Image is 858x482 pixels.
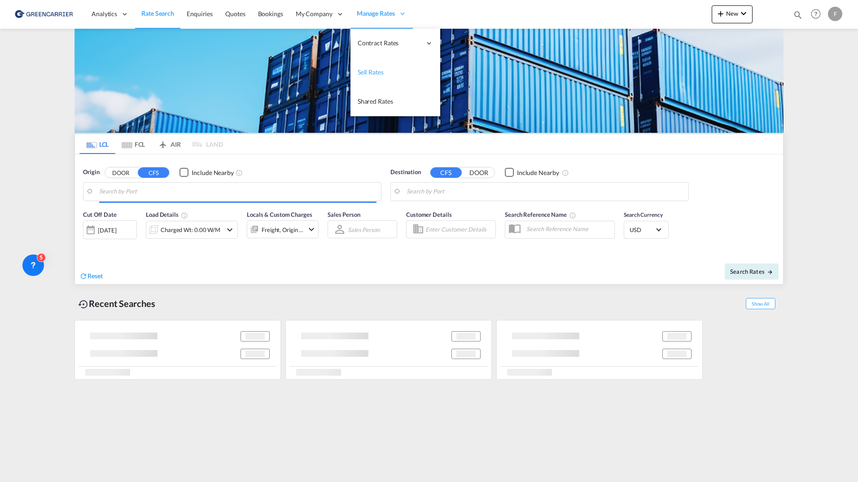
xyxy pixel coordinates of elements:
div: Include Nearby [192,168,234,177]
md-datepicker: Select [83,238,90,250]
button: Search Ratesicon-arrow-right [725,263,779,280]
input: Search by Port [99,185,376,198]
span: Search Rates [730,268,773,275]
div: Freight Origin Destination [262,223,304,236]
md-icon: icon-arrow-right [767,269,773,275]
span: Destination [390,168,421,177]
span: Search Reference Name [505,211,576,218]
md-tab-item: AIR [151,134,187,154]
input: Enter Customer Details [425,223,493,236]
span: Cut Off Date [83,211,117,218]
div: Contract Rates [350,29,440,58]
span: Load Details [146,211,188,218]
div: Origin DOOR CFS Checkbox No InkUnchecked: Ignores neighbouring ports when fetching rates.Checked ... [75,154,783,284]
div: Charged Wt: 0.00 W/Micon-chevron-down [146,221,238,239]
input: Search Reference Name [522,222,614,236]
div: F [828,7,842,21]
span: Bookings [258,10,283,18]
md-select: Sales Person [347,223,381,236]
div: [DATE] [83,220,137,239]
span: Analytics [92,9,117,18]
button: DOOR [105,167,136,178]
span: Manage Rates [357,9,395,18]
md-tab-item: FCL [115,134,151,154]
md-icon: Chargeable Weight [181,212,188,219]
span: Contract Rates [358,39,421,48]
button: DOOR [463,167,495,178]
input: Search by Port [407,185,684,198]
md-icon: icon-magnify [793,10,803,20]
md-icon: icon-backup-restore [78,299,89,310]
div: Help [808,6,828,22]
span: Help [808,6,823,22]
button: CFS [138,167,169,178]
div: Include Nearby [517,168,559,177]
span: Enquiries [187,10,213,18]
md-tab-item: LCL [79,134,115,154]
span: New [715,10,749,17]
md-icon: icon-refresh [79,272,88,280]
span: Reset [88,272,103,280]
div: icon-magnify [793,10,803,23]
div: [DATE] [98,226,116,234]
a: Shared Rates [350,87,440,116]
div: Freight Origin Destinationicon-chevron-down [247,220,319,238]
a: Sell Rates [350,58,440,87]
md-icon: Your search will be saved by the below given name [569,212,576,219]
div: Charged Wt: 0.00 W/M [161,223,220,236]
md-pagination-wrapper: Use the left and right arrow keys to navigate between tabs [79,134,223,154]
span: Rate Search [141,9,174,17]
img: 609dfd708afe11efa14177256b0082fb.png [13,4,74,24]
md-icon: icon-chevron-down [738,8,749,19]
span: My Company [296,9,333,18]
span: Quotes [225,10,245,18]
md-checkbox: Checkbox No Ink [179,168,234,177]
md-select: Select Currency: $ USDUnited States Dollar [629,223,664,236]
span: USD [630,226,655,234]
span: Customer Details [406,211,451,218]
md-icon: icon-chevron-down [224,224,235,235]
md-icon: icon-airplane [158,139,168,146]
span: Show All [746,298,775,309]
md-checkbox: Checkbox No Ink [505,168,559,177]
md-icon: icon-plus 400-fg [715,8,726,19]
md-icon: Unchecked: Ignores neighbouring ports when fetching rates.Checked : Includes neighbouring ports w... [236,169,243,176]
span: Shared Rates [358,97,393,105]
span: Locals & Custom Charges [247,211,312,218]
span: Search Currency [624,211,663,218]
md-icon: Unchecked: Ignores neighbouring ports when fetching rates.Checked : Includes neighbouring ports w... [562,169,569,176]
button: CFS [430,167,462,178]
md-icon: icon-chevron-down [306,224,317,235]
div: icon-refreshReset [79,272,103,281]
span: Sales Person [328,211,360,218]
div: Recent Searches [74,294,159,314]
span: Origin [83,168,99,177]
img: GreenCarrierFCL_LCL.png [74,29,784,133]
span: Sell Rates [358,68,384,76]
button: icon-plus 400-fgNewicon-chevron-down [712,5,753,23]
